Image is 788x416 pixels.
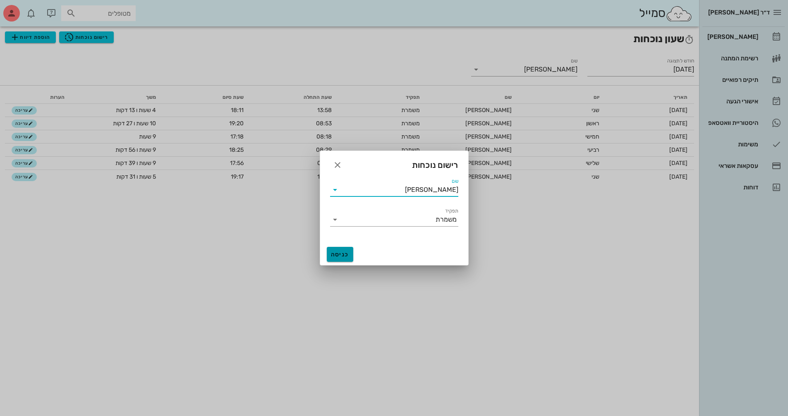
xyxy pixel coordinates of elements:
[445,208,458,214] label: תפקיד
[330,251,350,258] span: כניסה
[320,151,468,177] div: רישום נוכחות
[327,247,353,262] button: כניסה
[452,178,458,184] label: שם
[436,216,457,223] div: משמרת
[330,213,458,226] div: תפקידמשמרת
